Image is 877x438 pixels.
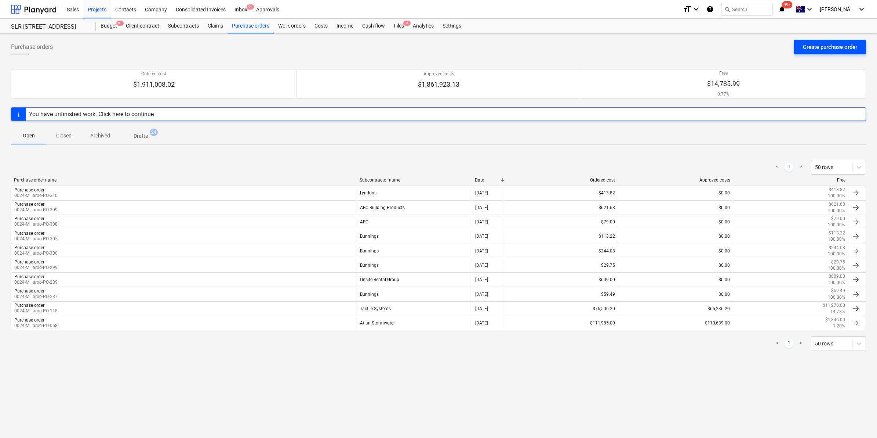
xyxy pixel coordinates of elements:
[389,19,408,33] a: Files3
[831,216,845,222] p: $79.00
[357,302,472,315] div: Tactile Systems
[475,248,488,254] div: [DATE]
[14,323,58,329] p: 0024-Millaroo-PO-058
[796,163,805,172] a: Next page
[829,230,845,236] p: $113.22
[829,201,845,208] p: $621.63
[29,111,154,118] div: You have unfinished work. Click here to continue
[828,280,845,286] p: 100.00%
[150,129,158,136] span: 24
[773,163,782,172] a: Previous page
[14,294,58,300] p: 0024-Millaroo-PO-287
[14,288,44,294] div: Purchase order
[475,263,488,268] div: [DATE]
[14,274,44,279] div: Purchase order
[164,19,203,33] a: Subcontracts
[857,5,866,14] i: keyboard_arrow_down
[14,231,44,236] div: Purchase order
[357,187,472,199] div: Lyndons
[707,79,740,88] p: $14,785.99
[503,288,618,300] div: $59.49
[829,245,845,251] p: $244.08
[332,19,358,33] a: Income
[357,317,472,329] div: Atlan Stormwater
[357,259,472,272] div: Bunnings
[357,201,472,214] div: ABC Building Products
[133,80,175,89] p: $1,911,008.02
[618,259,733,272] div: $0.00
[803,42,857,52] div: Create purchase order
[503,317,618,329] div: $111,985.00
[134,132,148,140] p: Drafts
[14,202,44,207] div: Purchase order
[121,19,164,33] a: Client contract
[828,236,845,243] p: 100.00%
[503,273,618,286] div: $609.00
[11,23,87,31] div: SLR [STREET_ADDRESS]
[721,3,772,15] button: Search
[358,19,389,33] div: Cash flow
[503,187,618,199] div: $413.82
[823,302,845,309] p: $11,270.00
[618,216,733,228] div: $0.00
[773,339,782,348] a: Previous page
[20,132,37,140] p: Open
[203,19,228,33] a: Claims
[475,320,488,326] div: [DATE]
[831,288,845,294] p: $59.49
[14,216,44,221] div: Purchase order
[475,219,488,225] div: [DATE]
[706,5,714,14] i: Knowledge base
[310,19,332,33] div: Costs
[14,303,44,308] div: Purchase order
[357,245,472,257] div: Bunnings
[503,302,618,315] div: $76,506.20
[475,177,500,183] div: Date
[14,221,58,227] p: 0024-Millaroo-PO-308
[618,288,733,300] div: $0.00
[503,216,618,228] div: $79.00
[228,19,274,33] div: Purchase orders
[618,230,733,243] div: $0.00
[618,302,733,315] div: $65,236.20
[475,292,488,297] div: [DATE]
[418,80,459,89] p: $1,861,923.13
[785,339,793,348] a: Page 1 is your current page
[618,273,733,286] div: $0.00
[724,6,730,12] span: search
[133,71,175,77] p: Ordered cost
[274,19,310,33] div: Work orders
[618,187,733,199] div: $0.00
[247,4,254,10] span: 9+
[621,177,730,183] div: Approved costs
[14,236,58,242] p: 0024-Millaroo-PO-305
[14,187,44,193] div: Purchase order
[11,43,53,51] span: Purchase orders
[357,288,472,300] div: Bunnings
[96,19,121,33] div: Budget
[116,21,124,26] span: 9+
[408,19,438,33] a: Analytics
[796,339,805,348] a: Next page
[829,187,845,193] p: $413.82
[829,273,845,280] p: $609.00
[403,21,411,26] span: 3
[438,19,466,33] a: Settings
[805,5,814,14] i: keyboard_arrow_down
[14,317,44,323] div: Purchase order
[357,230,472,243] div: Bunnings
[418,71,459,77] p: Approved costs
[14,177,354,183] div: Purchase order name
[357,273,472,286] div: Onsite Rental Group
[828,251,845,257] p: 100.00%
[475,205,488,210] div: [DATE]
[828,294,845,301] p: 100.00%
[503,201,618,214] div: $621.63
[683,5,692,14] i: format_size
[14,308,58,314] p: 0024-Millaroo-PO-118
